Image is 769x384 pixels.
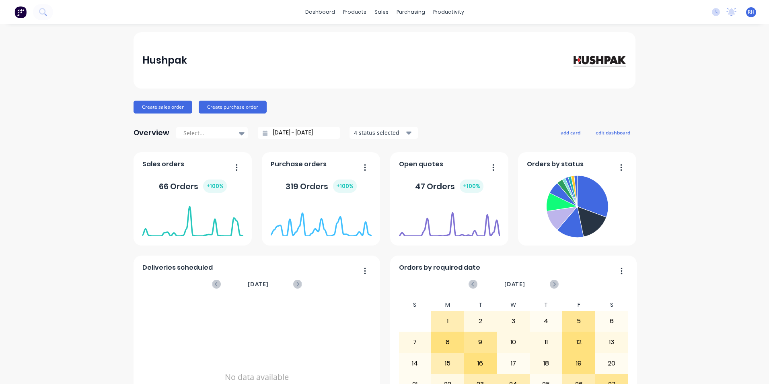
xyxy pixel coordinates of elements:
[530,332,562,352] div: 11
[431,299,464,311] div: M
[530,299,563,311] div: T
[596,311,628,331] div: 6
[142,263,213,273] span: Deliveries scheduled
[432,311,464,331] div: 1
[465,332,497,352] div: 9
[497,332,529,352] div: 10
[286,180,357,193] div: 319 Orders
[497,311,529,331] div: 3
[199,101,267,114] button: Create purchase order
[530,311,562,331] div: 4
[248,280,269,289] span: [DATE]
[350,127,418,139] button: 4 status selected
[555,127,586,138] button: add card
[159,180,227,193] div: 66 Orders
[134,125,169,141] div: Overview
[399,299,432,311] div: S
[393,6,429,18] div: purchasing
[134,101,192,114] button: Create sales order
[370,6,393,18] div: sales
[595,299,628,311] div: S
[530,353,562,374] div: 18
[415,180,483,193] div: 47 Orders
[497,353,529,374] div: 17
[562,299,595,311] div: F
[563,353,595,374] div: 19
[748,8,755,16] span: RH
[465,353,497,374] div: 16
[203,180,227,193] div: + 100 %
[460,180,483,193] div: + 100 %
[590,127,635,138] button: edit dashboard
[399,353,431,374] div: 14
[497,299,530,311] div: W
[563,332,595,352] div: 12
[596,332,628,352] div: 13
[527,159,584,169] span: Orders by status
[432,353,464,374] div: 15
[333,180,357,193] div: + 100 %
[596,353,628,374] div: 20
[14,6,27,18] img: Factory
[301,6,339,18] a: dashboard
[354,128,405,137] div: 4 status selected
[465,311,497,331] div: 2
[432,332,464,352] div: 8
[399,159,443,169] span: Open quotes
[504,280,525,289] span: [DATE]
[464,299,497,311] div: T
[399,332,431,352] div: 7
[142,52,187,68] div: Hushpak
[339,6,370,18] div: products
[142,159,184,169] span: Sales orders
[271,159,327,169] span: Purchase orders
[429,6,468,18] div: productivity
[563,311,595,331] div: 5
[570,53,627,67] img: Hushpak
